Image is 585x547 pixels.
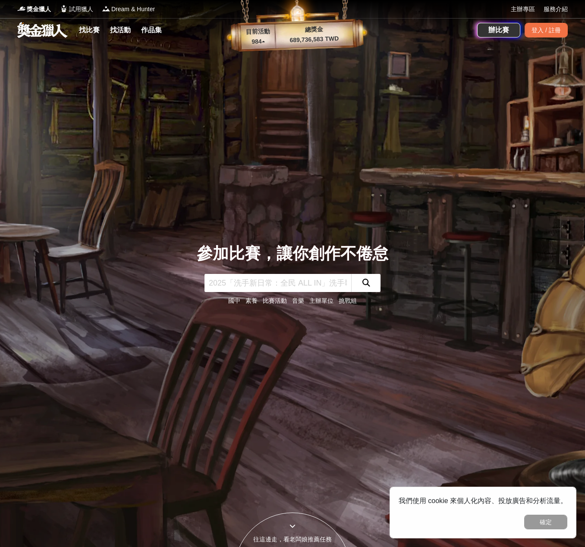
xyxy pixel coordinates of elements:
[197,242,388,266] div: 參加比賽，讓你創作不倦怠
[17,5,51,14] a: Logo獎金獵人
[228,297,240,304] a: 國中
[107,24,134,36] a: 找活動
[544,5,568,14] a: 服務介紹
[245,297,258,304] a: 素養
[525,23,568,37] div: 登入 / 註冊
[263,297,287,304] a: 比賽活動
[292,297,304,304] a: 音樂
[102,4,110,13] img: Logo
[17,4,26,13] img: Logo
[339,297,357,304] a: 挑戰組
[204,274,351,292] input: 2025「洗手新日常：全民 ALL IN」洗手歌全台徵選
[275,34,353,45] p: 689,736,583 TWD
[477,23,520,37] a: 辦比賽
[75,24,103,36] a: 找比賽
[69,5,93,14] span: 試用獵人
[102,5,155,14] a: LogoDream & Hunter
[60,4,68,13] img: Logo
[60,5,93,14] a: Logo試用獵人
[138,24,165,36] a: 作品集
[524,515,567,529] button: 確定
[235,535,350,544] div: 往這邊走，看老闆娘推薦任務
[275,24,353,35] p: 總獎金
[399,497,567,504] span: 我們使用 cookie 來個人化內容、投放廣告和分析流量。
[511,5,535,14] a: 主辦專區
[27,5,51,14] span: 獎金獵人
[111,5,155,14] span: Dream & Hunter
[309,297,333,304] a: 主辦單位
[240,27,275,37] p: 目前活動
[241,37,276,47] p: 984 ▴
